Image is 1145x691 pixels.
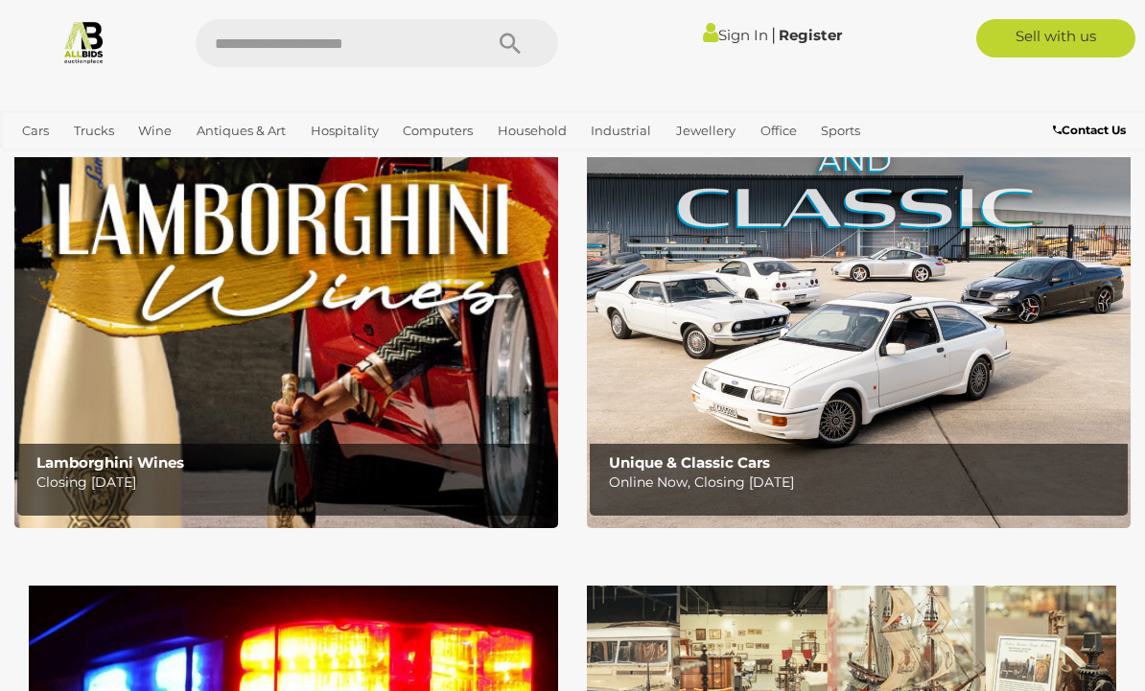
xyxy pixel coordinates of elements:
img: Allbids.com.au [61,19,106,64]
b: Unique & Classic Cars [609,453,770,472]
a: Unique & Classic Cars Unique & Classic Cars Online Now, Closing [DATE] [587,52,1131,528]
a: Wine [130,115,179,147]
a: [GEOGRAPHIC_DATA] [14,147,166,178]
button: Search [462,19,558,67]
a: Trucks [66,115,122,147]
a: Register [779,26,842,44]
b: Lamborghini Wines [36,453,184,472]
p: Online Now, Closing [DATE] [609,471,1118,495]
span: | [771,24,776,45]
img: Lamborghini Wines [14,52,558,528]
a: Industrial [583,115,659,147]
a: Jewellery [668,115,743,147]
a: Cars [14,115,57,147]
a: Sign In [703,26,768,44]
a: Household [490,115,574,147]
a: Contact Us [1053,120,1131,141]
img: Unique & Classic Cars [587,52,1131,528]
a: Computers [395,115,480,147]
p: Closing [DATE] [36,471,546,495]
b: Contact Us [1053,123,1126,137]
a: Office [753,115,805,147]
a: Sell with us [976,19,1135,58]
a: Lamborghini Wines Lamborghini Wines Closing [DATE] [14,52,558,528]
a: Hospitality [303,115,386,147]
a: Antiques & Art [189,115,293,147]
a: Sports [813,115,868,147]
